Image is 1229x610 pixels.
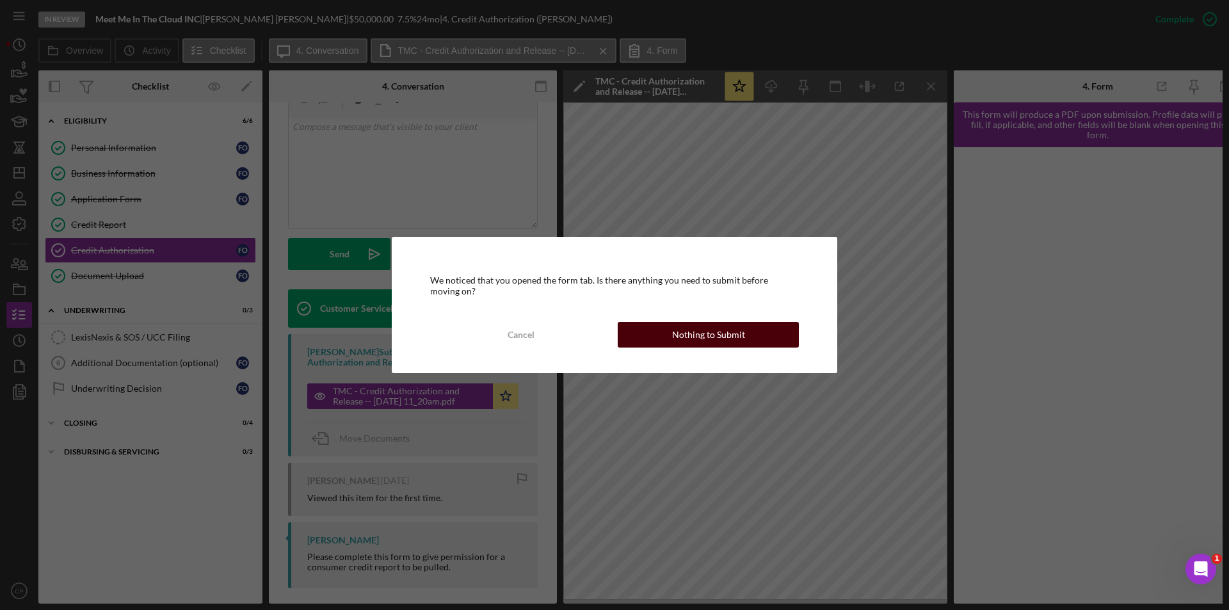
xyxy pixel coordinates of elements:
[508,322,534,348] div: Cancel
[430,275,799,296] div: We noticed that you opened the form tab. Is there anything you need to submit before moving on?
[1212,554,1222,564] span: 1
[618,322,799,348] button: Nothing to Submit
[672,322,745,348] div: Nothing to Submit
[1185,554,1216,584] iframe: Intercom live chat
[430,322,611,348] button: Cancel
